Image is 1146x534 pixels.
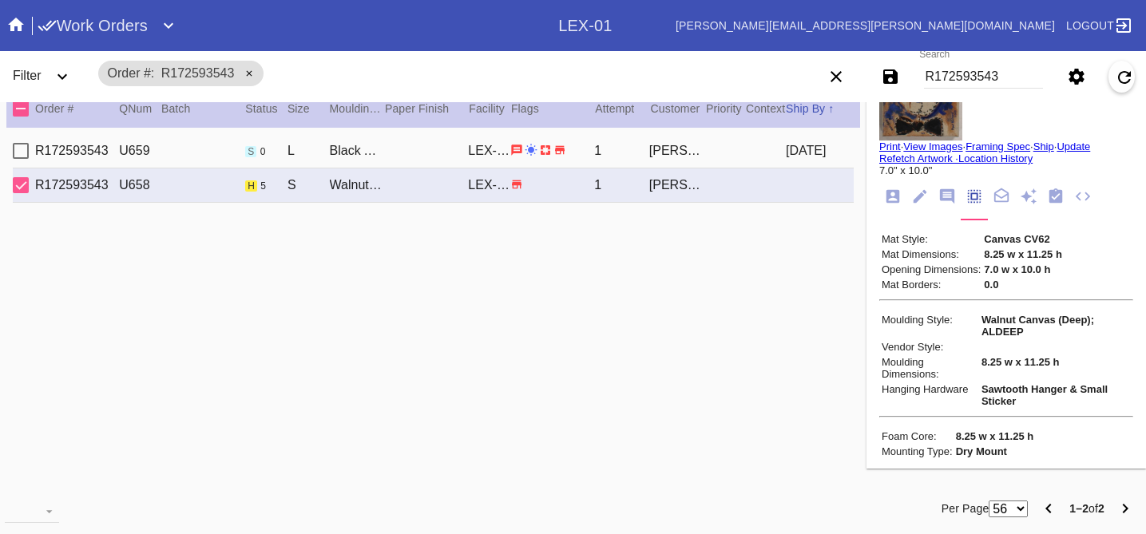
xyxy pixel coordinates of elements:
div: S [287,178,330,192]
a: Update [1057,140,1090,152]
span: h [248,180,255,192]
b: 0.0 [984,279,998,291]
div: Priority [706,99,746,118]
ng-md-icon: Workflow [1047,188,1065,207]
div: Size [287,99,330,118]
div: U658 [119,178,161,192]
div: QNum [119,99,161,118]
div: LEX-01 [558,17,612,35]
button: Save filters [874,61,906,93]
span: Hold [245,180,257,192]
b: Canvas CV62 [984,233,1049,245]
div: 7.0" x 10.0" [879,164,1133,176]
div: U659 [119,144,161,158]
button: Expand [46,61,78,93]
div: R172593543 [35,178,119,192]
span: Filter [13,69,42,82]
div: LEX-01 [468,178,510,192]
ng-md-icon: Measurements [966,188,983,207]
span: Ship By [786,102,825,115]
span: 0 workflow steps remaining [260,146,266,157]
td: Foam Core: [881,429,954,443]
ng-md-icon: Order Info [884,188,902,207]
td: Opening Dimensions: [881,263,981,276]
md-select: download-file: Download... [5,499,59,523]
ng-md-icon: Work Order Fields [911,188,929,207]
ng-md-icon: Notes [938,188,956,207]
a: Print [879,140,901,152]
b: 8.25 w x 11.25 h [956,430,1034,442]
ng-md-icon: Clear filters [827,76,846,89]
span: R172593543 [161,66,235,80]
b: 8.25 w x 11.25 h [981,356,1060,368]
span: Order # [108,66,155,80]
div: Black Ash Angled / White [330,144,385,158]
b: Dry Mount [956,445,1007,457]
div: R172593543 [35,144,119,158]
div: Status [245,99,287,118]
td: Hanging Hardware [881,382,979,408]
td: Mounting Type: [881,445,954,458]
a: [PERSON_NAME][EMAIL_ADDRESS][PERSON_NAME][DOMAIN_NAME] [676,19,1055,32]
div: LEX-01 [468,144,510,158]
b: Sawtooth Hanger & Small Sticker [981,383,1108,407]
span: Shipped [245,146,256,157]
div: Flags [511,99,595,118]
span: Ship to Store [510,177,523,191]
ng-md-icon: JSON Files [1074,188,1092,207]
span: Has custom acrylic [525,143,537,156]
b: 7.0 w x 10.0 h [984,263,1050,275]
span: 5 workflow steps remaining [260,180,266,192]
td: Mat Dimensions: [881,247,981,261]
a: Ship [1033,140,1054,152]
div: Attempt [595,99,650,118]
button: Settings [1061,61,1092,93]
md-checkbox: Select Work Order [13,175,37,196]
div: [PERSON_NAME] [649,178,704,192]
div: Select Work OrderR172593543U658Hold 5 workflow steps remainingSWalnut Canvas (Deep) / CanvasLEX-0... [13,168,854,203]
td: false [881,460,1034,473]
div: L [287,144,330,158]
div: of [1069,499,1104,518]
div: [DATE] [786,144,854,158]
a: Logout [1061,11,1133,40]
button: Next Page [1109,492,1141,524]
div: 1 [594,178,649,192]
a: Refetch Artwork · [879,152,958,164]
span: 0 [260,146,266,157]
span: ↑ [828,102,834,115]
div: Moulding / Mat [330,99,385,118]
div: Customer [651,99,706,118]
div: 1 [594,144,649,158]
div: FilterExpand [6,54,89,99]
b: Walnut Canvas (Deep); ALDEEP [981,314,1094,338]
span: s [248,146,254,157]
button: Expand [153,10,184,42]
div: Facility [469,99,511,118]
ng-md-icon: Package Note [993,188,1010,207]
td: Vendor Style: [881,340,979,354]
td: Moulding Dimensions: [881,355,979,381]
b: 2 [1098,502,1104,515]
span: 5 [260,180,266,192]
div: Order # [35,99,119,118]
span: Ship to Store [553,143,566,156]
div: [PERSON_NAME] [649,144,704,158]
md-checkbox: Select Work Order [13,140,37,161]
label: Per Page [942,499,989,518]
td: Moulding Style: [881,313,979,338]
button: Refresh [1108,61,1135,93]
button: Previous Page [1033,492,1065,524]
div: Select Work OrderR172593543U659Shipped 0 workflow steps remainingLBlack Ash Angled / WhiteLEX-011... [13,134,854,168]
ng-md-icon: Add Ons [1020,188,1037,207]
b: 8.25 w x 11.25 h [984,248,1062,260]
h1: Work Orders [38,13,148,38]
div: Ship By ↑ [786,99,854,118]
span: Has instructions from customer. Has instructions from business. [510,143,523,156]
a: Location History [958,152,1033,164]
div: Paper Finish [385,99,469,118]
td: Mat Style: [881,232,981,246]
div: Context [746,99,786,118]
md-checkbox: Select All [13,96,37,121]
span: Logout [1066,19,1114,32]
